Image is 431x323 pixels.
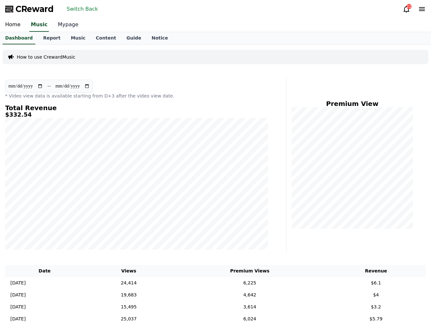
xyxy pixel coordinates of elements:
[326,265,426,277] th: Revenue
[173,289,326,301] td: 4,642
[403,5,410,13] a: 22
[146,32,173,44] a: Notice
[326,289,426,301] td: $4
[292,100,413,107] h4: Premium View
[38,32,66,44] a: Report
[326,301,426,313] td: $3.2
[5,111,268,118] h5: $332.54
[64,4,101,14] button: Switch Back
[29,18,49,32] a: Music
[53,18,83,32] a: Mypage
[84,277,173,289] td: 24,414
[5,104,268,111] h4: Total Revenue
[10,316,26,322] p: [DATE]
[326,277,426,289] td: $6.1
[121,32,146,44] a: Guide
[16,4,54,14] span: CReward
[3,32,35,44] a: Dashboard
[84,289,173,301] td: 19,683
[406,4,412,9] div: 22
[10,304,26,310] p: [DATE]
[47,82,51,90] p: ~
[84,265,173,277] th: Views
[17,54,75,60] a: How to use CrewardMusic
[5,265,84,277] th: Date
[10,292,26,298] p: [DATE]
[84,301,173,313] td: 15,495
[173,277,326,289] td: 6,225
[91,32,121,44] a: Content
[10,280,26,286] p: [DATE]
[5,4,54,14] a: CReward
[66,32,91,44] a: Music
[173,265,326,277] th: Premium Views
[5,93,268,99] p: * Video view data is available starting from D+3 after the video view date.
[173,301,326,313] td: 3,614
